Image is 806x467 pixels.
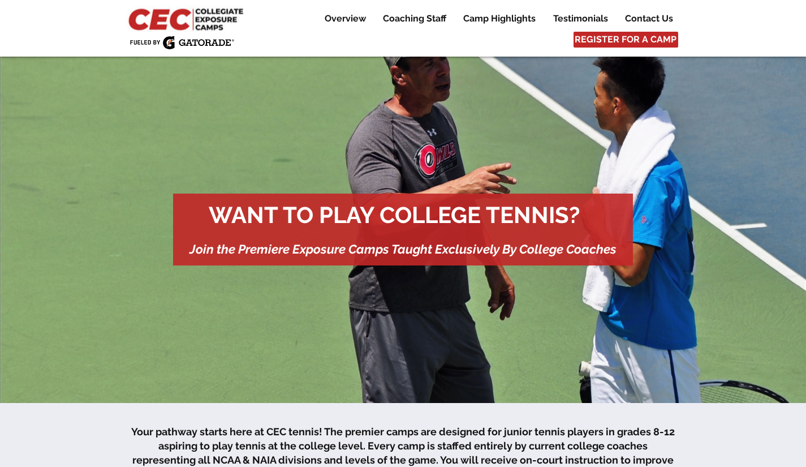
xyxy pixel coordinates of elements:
[619,12,679,25] p: Contact Us
[209,202,580,228] span: WANT TO PLAY COLLEGE TENNIS?
[319,12,372,25] p: Overview
[126,6,248,32] img: CEC Logo Primary_edited.jpg
[374,12,454,25] a: Coaching Staff
[455,12,544,25] a: Camp Highlights
[575,33,676,46] span: REGISTER FOR A CAMP
[545,12,616,25] a: Testimonials
[130,36,234,49] img: Fueled by Gatorade.png
[377,12,452,25] p: Coaching Staff
[548,12,614,25] p: Testimonials
[458,12,541,25] p: Camp Highlights
[617,12,681,25] a: Contact Us
[574,32,678,48] a: REGISTER FOR A CAMP
[316,12,374,25] a: Overview
[189,242,617,256] span: Join the Premiere Exposure Camps Taught Exclusively By College Coaches
[307,12,681,25] nav: Site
